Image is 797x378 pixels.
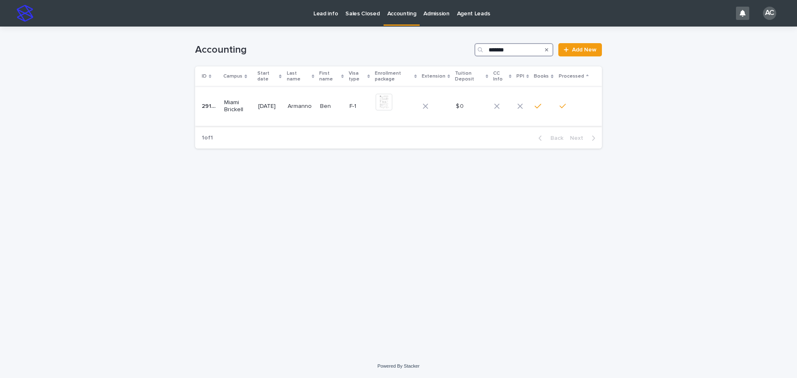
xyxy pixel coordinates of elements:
p: Tuition Deposit [455,69,483,84]
p: Armanno [288,101,313,110]
a: Add New [558,43,602,56]
p: Miami Brickell [224,99,252,113]
p: PPI [516,72,524,81]
tr: 2918229182 Miami Brickell[DATE]ArmannoArmanno BenBen F-1$ 0$ 0 [195,87,602,126]
button: Back [532,134,567,142]
p: Processed [559,72,584,81]
a: Powered By Stacker [377,363,419,368]
p: Campus [223,72,242,81]
img: stacker-logo-s-only.png [17,5,33,22]
p: Ben [320,101,332,110]
p: Extension [422,72,445,81]
p: Start date [257,69,277,84]
span: Back [545,135,563,141]
p: Visa type [349,69,365,84]
p: 1 of 1 [195,128,220,148]
span: Next [570,135,588,141]
p: CC Info [493,69,507,84]
p: ID [202,72,207,81]
p: First name [319,69,339,84]
span: Add New [572,47,597,53]
h1: Accounting [195,44,471,56]
p: Books [534,72,549,81]
p: [DATE] [258,103,281,110]
p: $ 0 [456,101,465,110]
p: 29182 [202,101,219,110]
button: Next [567,134,602,142]
div: AC [763,7,776,20]
p: Enrollment package [375,69,412,84]
p: Last name [287,69,310,84]
p: F-1 [350,103,369,110]
input: Search [474,43,553,56]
